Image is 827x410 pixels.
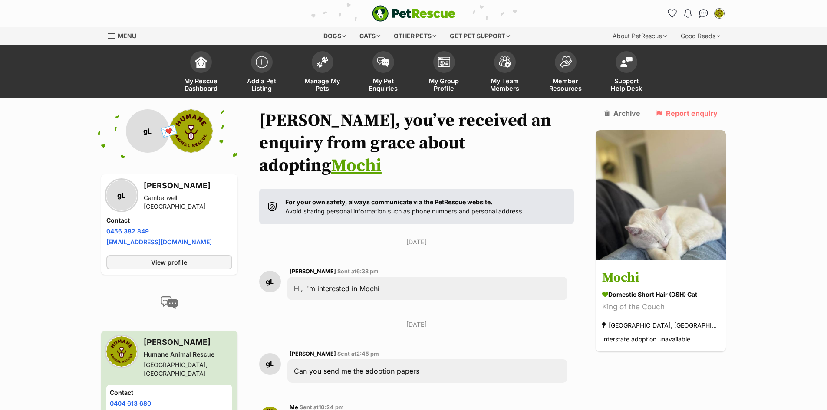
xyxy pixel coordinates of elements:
[337,351,379,357] span: Sent at
[377,57,389,67] img: pet-enquiries-icon-7e3ad2cf08bfb03b45e93fb7055b45f3efa6380592205ae92323e6603595dc1f.svg
[287,277,568,300] div: Hi, I'm interested in Mochi
[106,336,137,367] img: Humane Animal Rescue profile pic
[303,77,342,92] span: Manage My Pets
[715,9,724,18] img: Melissa Green profile pic
[425,77,464,92] span: My Group Profile
[256,56,268,68] img: add-pet-listing-icon-0afa8454b4691262ce3f59096e99ab1cd57d4a30225e0717b998d2c9b9846f56.svg
[195,56,207,68] img: dashboard-icon-eb2f2d2d3e046f16d808141f083e7271f6b2e854fb5c12c21221c1fb7104beca.svg
[151,258,187,267] span: View profile
[231,47,292,98] a: Add a Pet Listing
[364,77,403,92] span: My Pet Enquiries
[604,109,640,117] a: Archive
[181,77,221,92] span: My Rescue Dashboard
[438,57,450,67] img: group-profile-icon-3fa3cf56718a62981997c0bc7e787c4b2cf8bcc04b72c1350f741eb67cf2f40e.svg
[388,27,442,45] div: Other pets
[560,56,572,68] img: member-resources-icon-8e73f808a243e03378d46382f2149f9095a855e16c252ad45f914b54edf8863c.svg
[602,320,719,331] div: [GEOGRAPHIC_DATA], [GEOGRAPHIC_DATA]
[144,180,232,192] h3: [PERSON_NAME]
[285,198,493,206] strong: For your own safety, always communicate via the PetRescue website.
[712,7,726,20] button: My account
[171,47,231,98] a: My Rescue Dashboard
[353,47,414,98] a: My Pet Enquiries
[106,180,137,210] div: gL
[602,336,690,343] span: Interstate adoption unavailable
[602,290,719,299] div: Domestic Short Hair (DSH) Cat
[535,47,596,98] a: Member Resources
[666,7,679,20] a: Favourites
[607,77,646,92] span: Support Help Desk
[596,130,726,260] img: Mochi
[242,77,281,92] span: Add a Pet Listing
[697,7,711,20] a: Conversations
[285,197,524,216] p: Avoid sharing personal information such as phone numbers and personal address.
[316,56,329,68] img: manage-my-pets-icon-02211641906a0b7f246fdf0571729dbe1e7629f14944591b6c1af311fb30b64b.svg
[596,262,726,352] a: Mochi Domestic Short Hair (DSH) Cat King of the Couch [GEOGRAPHIC_DATA], [GEOGRAPHIC_DATA] Inters...
[259,109,574,177] h1: [PERSON_NAME], you’ve received an enquiry from grace about adopting
[372,5,455,22] a: PetRescue
[144,350,232,359] div: Humane Animal Rescue
[106,238,212,246] a: [EMAIL_ADDRESS][DOMAIN_NAME]
[259,237,574,246] p: [DATE]
[159,122,179,141] span: 💌
[620,57,633,67] img: help-desk-icon-fdf02630f3aa405de69fd3d07c3f3aa587a6932b1a1747fa1d2bba05be0121f9.svg
[414,47,474,98] a: My Group Profile
[596,47,657,98] a: Support Help Desk
[292,47,353,98] a: Manage My Pets
[602,302,719,313] div: King of the Couch
[144,194,232,211] div: Camberwell, [GEOGRAPHIC_DATA]
[699,9,708,18] img: chat-41dd97257d64d25036548639549fe6c8038ab92f7586957e7f3b1b290dea8141.svg
[331,155,382,177] a: Mochi
[474,47,535,98] a: My Team Members
[602,269,719,288] h3: Mochi
[106,227,149,235] a: 0456 382 849
[684,9,691,18] img: notifications-46538b983faf8c2785f20acdc204bb7945ddae34d4c08c2a6579f10ce5e182be.svg
[372,5,455,22] img: logo-e224e6f780fb5917bec1dbf3a21bbac754714ae5b6737aabdf751b685950b380.svg
[485,77,524,92] span: My Team Members
[110,388,229,397] h4: Contact
[356,351,379,357] span: 2:45 pm
[106,216,232,225] h4: Contact
[259,320,574,329] p: [DATE]
[259,353,281,375] div: gL
[317,27,352,45] div: Dogs
[290,268,336,275] span: [PERSON_NAME]
[110,400,151,407] a: 0404 613 680
[161,296,178,309] img: conversation-icon-4a6f8262b818ee0b60e3300018af0b2d0b884aa5de6e9bcb8d3d4eeb1a70a7c4.svg
[606,27,673,45] div: About PetRescue
[144,336,232,348] h3: [PERSON_NAME]
[118,32,136,39] span: Menu
[675,27,726,45] div: Good Reads
[144,361,232,378] div: [GEOGRAPHIC_DATA], [GEOGRAPHIC_DATA]
[499,56,511,68] img: team-members-icon-5396bd8760b3fe7c0b43da4ab00e1e3bb1a5d9ba89233759b79545d2d3fc5d0d.svg
[681,7,695,20] button: Notifications
[259,271,281,292] div: gL
[353,27,386,45] div: Cats
[106,255,232,269] a: View profile
[108,27,142,43] a: Menu
[337,268,379,275] span: Sent at
[444,27,516,45] div: Get pet support
[356,268,379,275] span: 6:38 pm
[546,77,585,92] span: Member Resources
[287,359,568,383] div: Can you send me the adoption papers
[169,109,213,153] img: Humane Animal Rescue profile pic
[666,7,726,20] ul: Account quick links
[656,109,718,117] a: Report enquiry
[290,351,336,357] span: [PERSON_NAME]
[126,109,169,153] div: gL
